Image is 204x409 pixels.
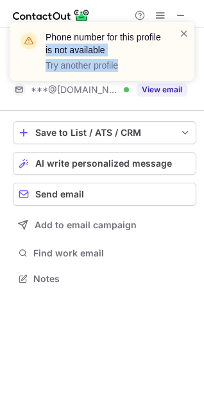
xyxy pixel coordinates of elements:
span: Find work email [33,247,191,259]
button: Send email [13,183,196,206]
div: Save to List / ATS / CRM [35,128,174,138]
span: AI write personalized message [35,158,172,169]
img: warning [19,31,39,51]
button: AI write personalized message [13,152,196,175]
p: Try another profile [46,59,164,72]
button: Find work email [13,244,196,262]
header: Phone number for this profile is not available [46,31,164,56]
button: save-profile-one-click [13,121,196,144]
img: ContactOut v5.3.10 [13,8,90,23]
button: Add to email campaign [13,213,196,237]
span: Add to email campaign [35,220,137,230]
span: Notes [33,273,191,285]
button: Notes [13,270,196,288]
span: Send email [35,189,84,199]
